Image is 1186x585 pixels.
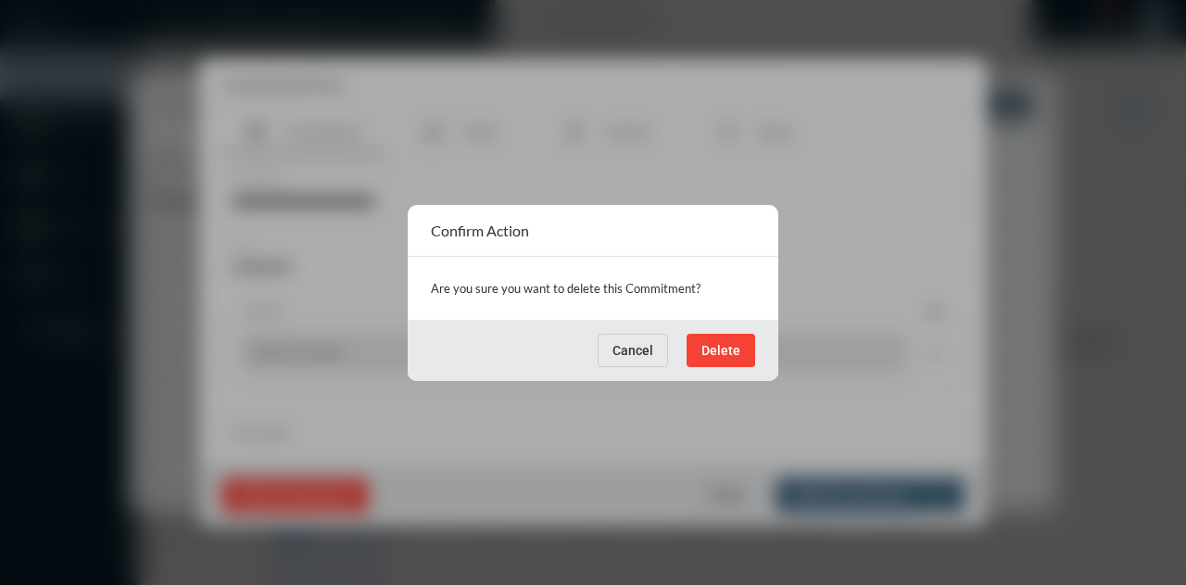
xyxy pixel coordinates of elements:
span: Delete [701,343,740,358]
h2: Confirm Action [431,222,529,239]
button: Cancel [598,334,668,367]
p: Are you sure you want to delete this Commitment? [431,275,755,301]
button: Delete [687,334,755,367]
span: Cancel [612,343,653,358]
